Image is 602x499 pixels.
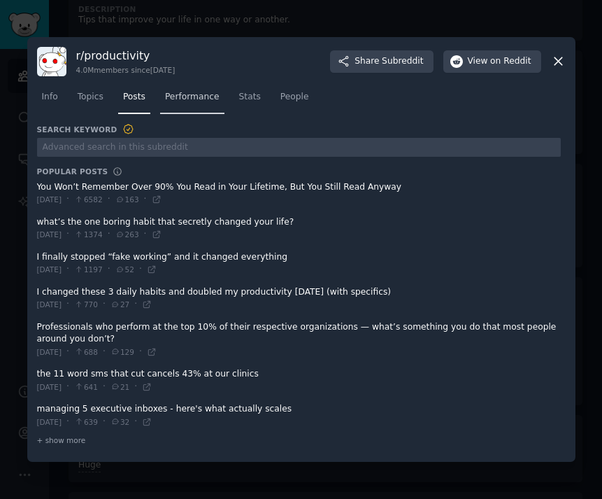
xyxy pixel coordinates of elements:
[144,228,147,241] span: ·
[468,55,531,68] span: View
[115,230,139,239] span: 263
[110,347,134,357] span: 129
[118,86,150,115] a: Posts
[37,47,66,76] img: productivity
[74,300,98,309] span: 770
[78,91,103,104] span: Topics
[74,265,103,274] span: 1197
[74,417,98,427] span: 639
[37,195,62,204] span: [DATE]
[103,381,106,393] span: ·
[37,123,135,136] h3: Search Keyword
[37,382,62,392] span: [DATE]
[66,346,69,358] span: ·
[37,138,561,157] input: Advanced search in this subreddit
[134,298,137,311] span: ·
[37,230,62,239] span: [DATE]
[110,382,129,392] span: 21
[123,91,145,104] span: Posts
[66,381,69,393] span: ·
[74,195,103,204] span: 6582
[103,346,106,358] span: ·
[139,263,142,276] span: ·
[37,265,62,274] span: [DATE]
[275,86,314,115] a: People
[354,55,423,68] span: Share
[110,300,129,309] span: 27
[443,50,541,73] button: Viewon Reddit
[134,416,137,428] span: ·
[115,265,134,274] span: 52
[330,50,433,73] button: ShareSubreddit
[490,55,531,68] span: on Reddit
[103,416,106,428] span: ·
[74,230,103,239] span: 1374
[280,91,309,104] span: People
[165,91,220,104] span: Performance
[108,263,110,276] span: ·
[42,91,58,104] span: Info
[144,193,147,206] span: ·
[382,55,423,68] span: Subreddit
[115,195,139,204] span: 163
[37,435,86,445] span: + show more
[134,381,137,393] span: ·
[110,417,129,427] span: 32
[74,347,98,357] span: 688
[108,193,110,206] span: ·
[239,91,261,104] span: Stats
[139,346,142,358] span: ·
[66,193,69,206] span: ·
[37,300,62,309] span: [DATE]
[66,263,69,276] span: ·
[66,416,69,428] span: ·
[108,228,110,241] span: ·
[37,417,62,427] span: [DATE]
[66,228,69,241] span: ·
[160,86,224,115] a: Performance
[76,48,175,63] h3: r/ productivity
[76,65,175,75] div: 4.0M members since [DATE]
[74,382,98,392] span: 641
[66,298,69,311] span: ·
[73,86,108,115] a: Topics
[37,86,63,115] a: Info
[234,86,266,115] a: Stats
[37,167,108,176] h3: Popular Posts
[37,347,62,357] span: [DATE]
[103,298,106,311] span: ·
